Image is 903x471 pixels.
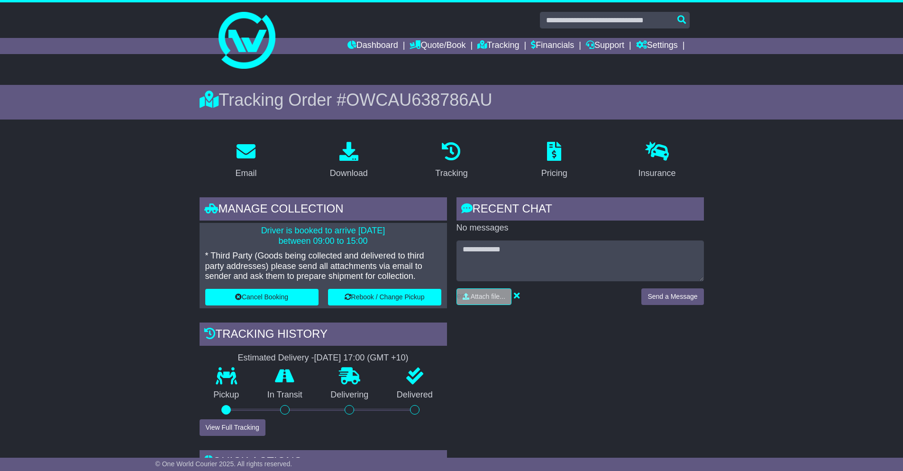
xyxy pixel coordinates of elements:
a: Tracking [429,139,474,183]
a: Quote/Book [410,38,465,54]
a: Financials [531,38,574,54]
p: Delivering [317,390,383,400]
p: Pickup [200,390,254,400]
a: Download [324,139,374,183]
button: Send a Message [641,288,703,305]
a: Tracking [477,38,519,54]
div: Tracking history [200,323,447,348]
p: * Third Party (Goods being collected and delivered to third party addresses) please send all atta... [205,251,441,282]
div: Pricing [541,167,567,180]
button: View Full Tracking [200,419,265,436]
a: Pricing [535,139,574,183]
div: Insurance [638,167,676,180]
a: Insurance [632,139,682,183]
div: Tracking [435,167,467,180]
a: Dashboard [347,38,398,54]
a: Support [586,38,624,54]
p: Driver is booked to arrive [DATE] between 09:00 to 15:00 [205,226,441,246]
div: Estimated Delivery - [200,353,447,363]
p: No messages [456,223,704,233]
a: Email [229,139,263,183]
div: [DATE] 17:00 (GMT +10) [314,353,409,363]
div: RECENT CHAT [456,197,704,223]
span: OWCAU638786AU [346,90,492,110]
div: Manage collection [200,197,447,223]
div: Download [330,167,368,180]
p: Delivered [383,390,447,400]
button: Cancel Booking [205,289,319,305]
p: In Transit [253,390,317,400]
div: Tracking Order # [200,90,704,110]
div: Email [235,167,256,180]
a: Settings [636,38,678,54]
button: Rebook / Change Pickup [328,289,441,305]
span: © One World Courier 2025. All rights reserved. [155,460,292,468]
